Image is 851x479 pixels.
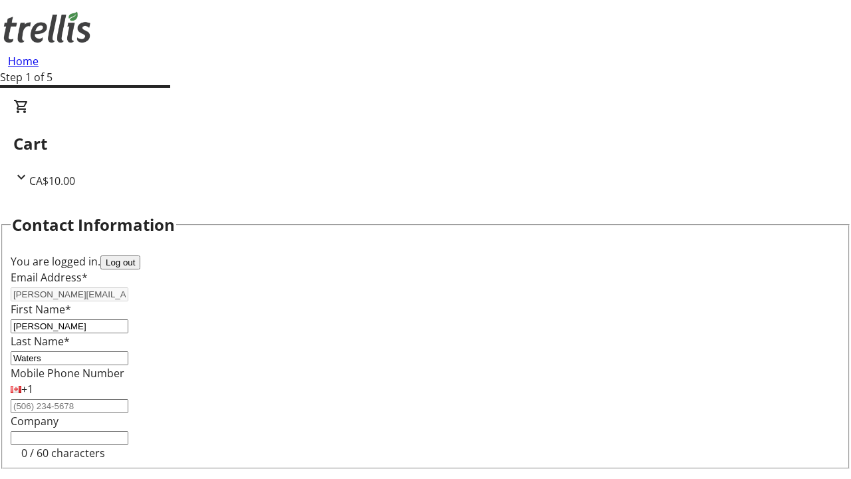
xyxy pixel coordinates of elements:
span: CA$10.00 [29,174,75,188]
h2: Cart [13,132,838,156]
button: Log out [100,255,140,269]
label: First Name* [11,302,71,317]
div: CartCA$10.00 [13,98,838,189]
div: You are logged in. [11,253,840,269]
h2: Contact Information [12,213,175,237]
label: Mobile Phone Number [11,366,124,381]
label: Company [11,414,59,428]
tr-character-limit: 0 / 60 characters [21,446,105,460]
label: Email Address* [11,270,88,285]
label: Last Name* [11,334,70,349]
input: (506) 234-5678 [11,399,128,413]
